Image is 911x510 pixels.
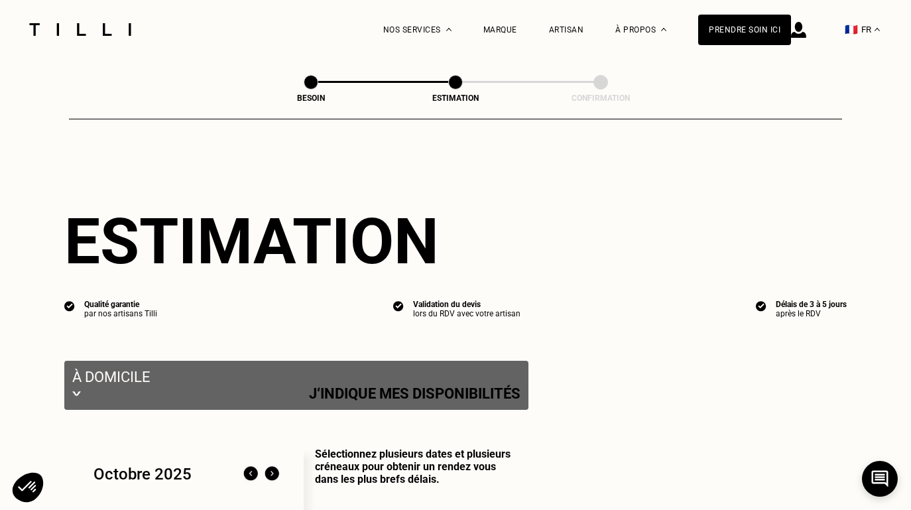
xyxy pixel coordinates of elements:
[84,309,157,318] div: par nos artisans Tilli
[413,309,520,318] div: lors du RDV avec votre artisan
[483,25,517,34] a: Marque
[64,204,847,279] div: Estimation
[875,28,880,31] img: menu déroulant
[240,464,261,485] img: Mois précédent
[72,385,81,402] img: svg+xml;base64,PHN2ZyB3aWR0aD0iMjIiIGhlaWdodD0iMTEiIHZpZXdCb3g9IjAgMCAyMiAxMSIgZmlsbD0ibm9uZSIgeG...
[776,309,847,318] div: après le RDV
[245,94,377,103] div: Besoin
[389,94,522,103] div: Estimation
[776,300,847,309] div: Délais de 3 à 5 jours
[413,300,520,309] div: Validation du devis
[84,300,157,309] div: Qualité garantie
[93,465,192,483] div: Octobre 2025
[72,369,520,385] p: À domicile
[25,23,136,36] img: Logo du service de couturière Tilli
[534,94,667,103] div: Confirmation
[393,300,404,312] img: icon list info
[661,28,666,31] img: Menu déroulant à propos
[64,300,75,312] img: icon list info
[756,300,766,312] img: icon list info
[698,15,791,45] a: Prendre soin ici
[845,23,858,36] span: 🇫🇷
[309,385,520,402] p: J‘indique mes disponibilités
[446,28,452,31] img: Menu déroulant
[261,464,282,485] img: Mois suivant
[791,22,806,38] img: icône connexion
[549,25,584,34] a: Artisan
